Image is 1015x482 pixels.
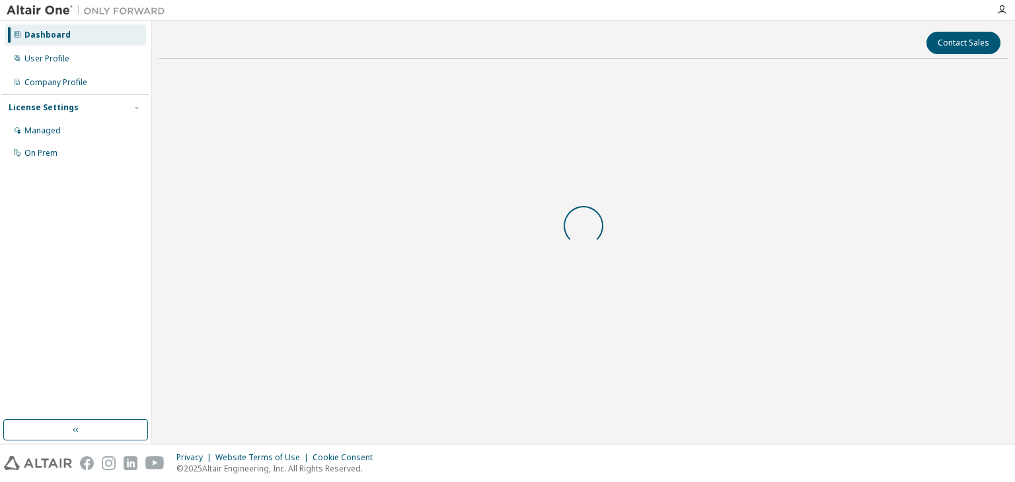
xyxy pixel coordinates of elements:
[4,456,72,470] img: altair_logo.svg
[215,452,313,463] div: Website Terms of Use
[176,452,215,463] div: Privacy
[102,456,116,470] img: instagram.svg
[176,463,381,474] p: © 2025 Altair Engineering, Inc. All Rights Reserved.
[24,148,57,158] div: On Prem
[24,30,71,40] div: Dashboard
[145,456,165,470] img: youtube.svg
[926,32,1000,54] button: Contact Sales
[9,102,79,113] div: License Settings
[24,125,61,136] div: Managed
[24,77,87,88] div: Company Profile
[124,456,137,470] img: linkedin.svg
[24,53,69,64] div: User Profile
[80,456,94,470] img: facebook.svg
[7,4,172,17] img: Altair One
[313,452,381,463] div: Cookie Consent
